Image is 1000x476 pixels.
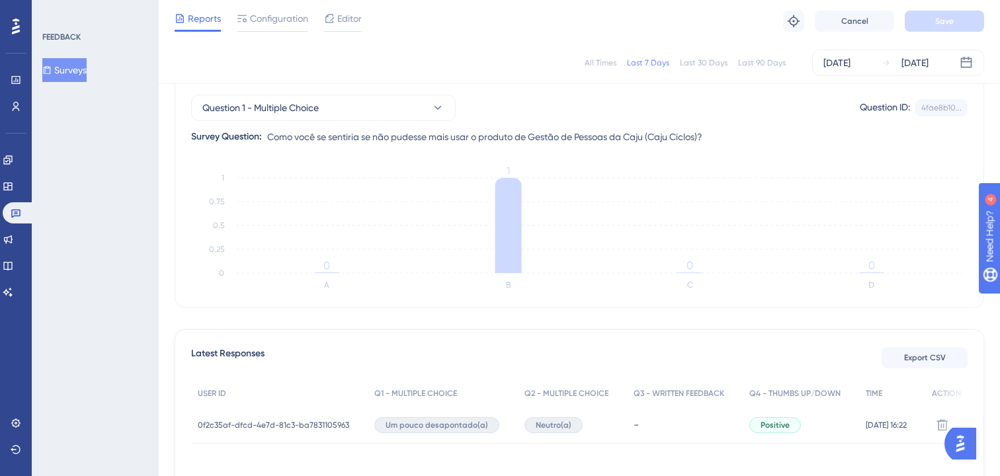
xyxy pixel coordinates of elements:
[222,173,224,182] tspan: 1
[901,55,929,71] div: [DATE]
[198,420,349,430] span: 0f2c35af-dfcd-4e7d-81c3-ba7831105963
[323,259,330,272] tspan: 0
[882,347,968,368] button: Export CSV
[585,58,616,68] div: All Times
[209,245,224,254] tspan: 0.25
[823,55,851,71] div: [DATE]
[42,58,87,82] button: Surveys
[935,16,954,26] span: Save
[250,11,308,26] span: Configuration
[634,388,724,399] span: Q3 - WRITTEN FEEDBACK
[191,346,265,370] span: Latest Responses
[202,100,319,116] span: Question 1 - Multiple Choice
[507,165,510,177] tspan: 1
[866,388,882,399] span: TIME
[868,280,874,290] text: D
[219,268,224,278] tspan: 0
[267,129,702,145] span: Como você se sentiria se não pudesse mais usar o produto de Gestão de Pessoas da Caju (Caju Ciclos)?
[188,11,221,26] span: Reports
[634,418,736,431] div: -
[524,388,608,399] span: Q2 - MULTIPLE CHOICE
[866,420,907,430] span: [DATE] 16:22
[841,16,868,26] span: Cancel
[213,221,224,230] tspan: 0.5
[680,58,728,68] div: Last 30 Days
[749,388,841,399] span: Q4 - THUMBS UP/DOWN
[905,11,984,32] button: Save
[904,352,946,363] span: Export CSV
[868,259,875,272] tspan: 0
[92,7,96,17] div: 4
[921,102,962,113] div: 4fae8b10...
[860,99,910,116] div: Question ID:
[506,280,511,290] text: B
[627,58,669,68] div: Last 7 Days
[191,129,262,145] div: Survey Question:
[337,11,362,26] span: Editor
[687,280,693,290] text: C
[944,424,984,463] iframe: UserGuiding AI Assistant Launcher
[536,420,571,430] span: Neutro(a)
[761,420,790,430] span: Positive
[31,3,83,19] span: Need Help?
[815,11,894,32] button: Cancel
[386,420,488,430] span: Um pouco desapontado(a)
[191,95,456,121] button: Question 1 - Multiple Choice
[738,58,786,68] div: Last 90 Days
[324,280,329,290] text: A
[932,388,961,399] span: ACTION
[374,388,457,399] span: Q1 - MULTIPLE CHOICE
[687,259,693,272] tspan: 0
[209,197,224,206] tspan: 0.75
[198,388,226,399] span: USER ID
[42,32,81,42] div: FEEDBACK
